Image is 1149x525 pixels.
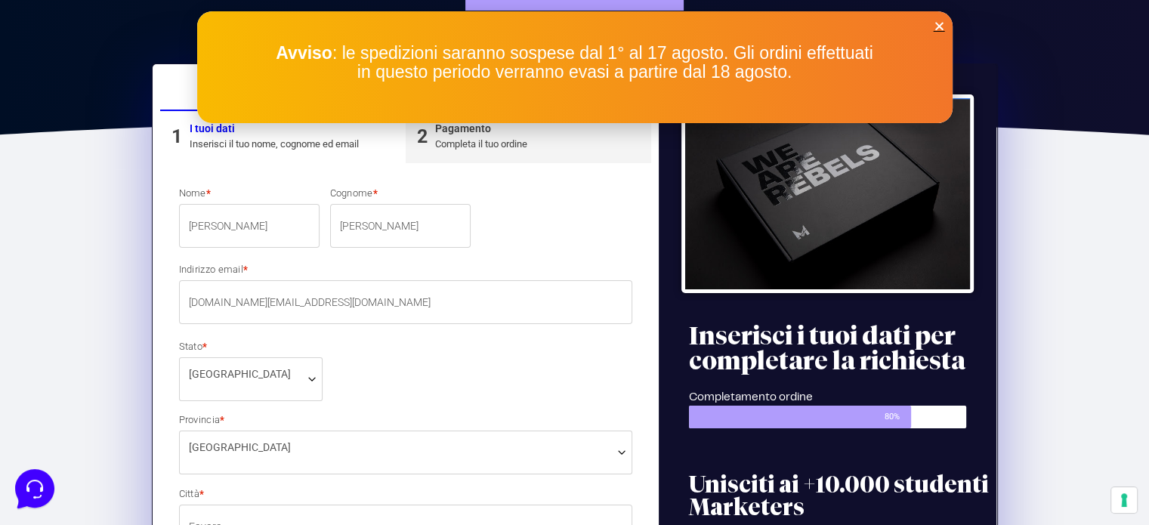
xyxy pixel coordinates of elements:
label: Cognome [330,188,471,198]
h2: Ciao da Marketers 👋 [12,12,254,36]
div: Pagamento [435,121,527,137]
span: Trova una risposta [24,187,118,199]
img: dark [73,85,103,115]
p: : le spedizioni saranno sospese dal 1° al 17 agosto. Gli ordini effettuati in questo periodo verr... [273,44,877,82]
span: Italia [189,366,314,382]
p: Messaggi [131,407,171,421]
div: 2 [417,122,428,151]
p: Home [45,407,71,421]
img: dark [24,85,54,115]
span: Stato [179,357,323,401]
button: Messaggi [105,386,198,421]
label: Provincia [179,415,633,425]
div: Inserisci il tuo nome, cognome ed email [190,137,359,152]
button: Home [12,386,105,421]
iframe: Customerly Messenger Launcher [12,466,57,511]
p: Aiuto [233,407,255,421]
strong: Avviso [276,43,332,63]
img: dark [48,85,79,115]
div: Completa il tuo ordine [435,137,527,152]
div: 1 [171,122,182,151]
label: Città [179,489,633,499]
button: Inizia una conversazione [24,127,278,157]
a: Apri Centro Assistenza [161,187,278,199]
a: 1I tuoi datiInserisci il tuo nome, cognome ed email [160,110,406,163]
label: Stato [179,341,323,351]
label: Nome [179,188,320,198]
label: Indirizzo email [179,264,633,274]
span: Inizia una conversazione [98,136,223,148]
a: 2PagamentoCompleta il tuo ordine [406,110,651,163]
span: Provincia [179,431,633,474]
span: 80% [885,406,911,428]
input: Cerca un articolo... [34,220,247,235]
h2: Inserisci i tuoi dati per completare la richiesta [689,323,989,373]
button: Le tue preferenze relative al consenso per le tecnologie di tracciamento [1111,487,1137,513]
span: Agrigento [189,440,623,456]
h2: Unisciti ai +10.000 studenti Marketers [689,474,989,519]
div: I tuoi dati [190,121,359,137]
a: Close [934,20,945,32]
span: Le tue conversazioni [24,60,128,73]
span: Completamento ordine [689,392,813,403]
button: Aiuto [197,386,290,421]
